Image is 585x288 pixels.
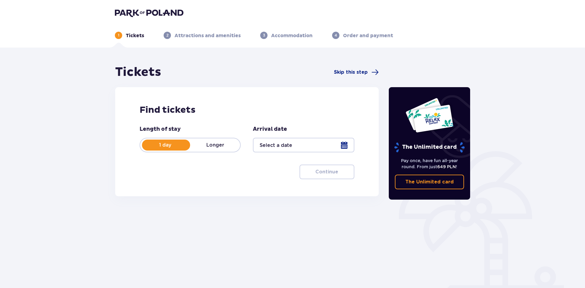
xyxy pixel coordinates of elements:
p: 1 [118,33,119,38]
img: Park of Poland logo [115,9,183,17]
p: Continue [315,169,338,175]
p: Tickets [126,32,144,39]
p: Pay once, have fun all-year round. From just ! [395,158,464,170]
p: 4 [335,33,337,38]
p: The Unlimited card [394,142,465,153]
p: The Unlimited card [405,179,454,185]
h1: Tickets [115,65,161,80]
span: 649 PLN [437,164,456,169]
span: Skip this step [334,69,368,76]
p: Order and payment [343,32,393,39]
p: Longer [190,142,240,148]
p: 1 day [140,142,190,148]
button: Continue [300,165,354,179]
p: Arrival date [253,126,287,133]
p: Accommodation [271,32,313,39]
a: The Unlimited card [395,175,464,189]
p: Attractions and amenities [175,32,241,39]
p: Length of stay [140,126,181,133]
p: 3 [263,33,265,38]
a: Skip this step [334,69,379,76]
p: 2 [166,33,168,38]
h2: Find tickets [140,104,354,116]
